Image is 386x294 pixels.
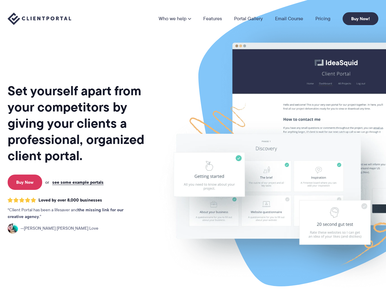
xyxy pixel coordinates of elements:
[315,16,330,21] a: Pricing
[39,198,102,203] span: Loved by over 8,000 businesses
[8,175,42,190] a: Buy Now
[234,16,263,21] a: Portal Gallery
[8,207,136,220] p: Client Portal has been a lifesaver and .
[20,225,98,232] span: [PERSON_NAME] [PERSON_NAME] Love
[203,16,222,21] a: Features
[275,16,303,21] a: Email Course
[52,179,104,185] a: see some example portals
[45,179,49,185] span: or
[8,206,123,220] strong: the missing link for our creative agency
[159,16,191,21] a: Who we help
[343,12,378,25] a: Buy Now!
[8,83,156,164] h1: Set yourself apart from your competitors by giving your clients a professional, organized client ...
